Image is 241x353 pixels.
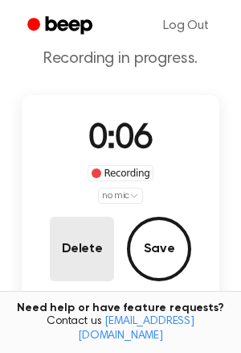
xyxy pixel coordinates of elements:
[88,165,154,181] div: Recording
[16,10,107,42] a: Beep
[102,189,129,203] span: no mic
[127,217,191,281] button: Save Audio Record
[88,123,153,156] span: 0:06
[78,316,194,342] a: [EMAIL_ADDRESS][DOMAIN_NAME]
[98,188,143,204] button: no mic
[147,6,225,45] a: Log Out
[10,315,231,343] span: Contact us
[13,49,228,69] p: Recording in progress.
[50,217,114,281] button: Delete Audio Record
